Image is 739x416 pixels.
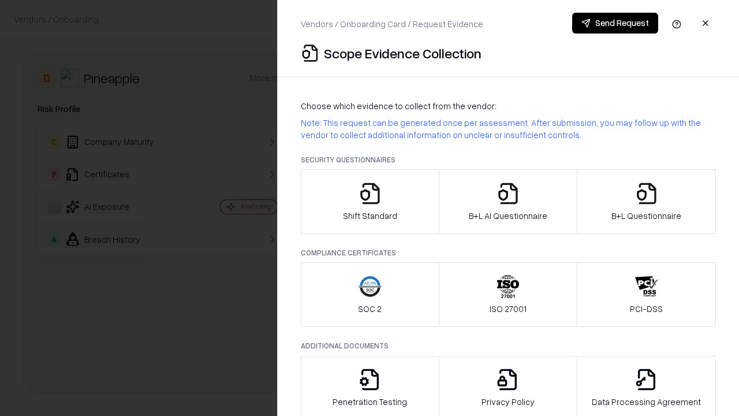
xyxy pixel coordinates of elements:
p: Privacy Policy [482,396,535,408]
p: Vendors / Onboarding Card / Request Evidence [301,18,483,30]
p: Additional Documents [301,341,716,351]
p: Choose which evidence to collect from the vendor: [301,100,716,112]
p: Data Processing Agreement [592,396,701,408]
button: ISO 27001 [439,262,578,327]
button: Shift Standard [301,169,439,234]
p: B+L AI Questionnaire [469,210,547,222]
p: SOC 2 [358,303,382,315]
button: B+L Questionnaire [577,169,716,234]
p: B+L Questionnaire [611,210,681,222]
p: Shift Standard [343,210,397,222]
p: Note: This request can be generated once per assessment. After submission, you may follow up with... [301,117,716,141]
button: B+L AI Questionnaire [439,169,578,234]
button: SOC 2 [301,262,439,327]
p: ISO 27001 [490,303,527,315]
p: PCI-DSS [630,303,663,315]
p: Compliance Certificates [301,248,716,258]
button: Send Request [572,13,658,34]
p: Penetration Testing [333,396,407,408]
p: Scope Evidence Collection [324,44,482,62]
p: Security Questionnaires [301,155,716,165]
button: PCI-DSS [577,262,716,327]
